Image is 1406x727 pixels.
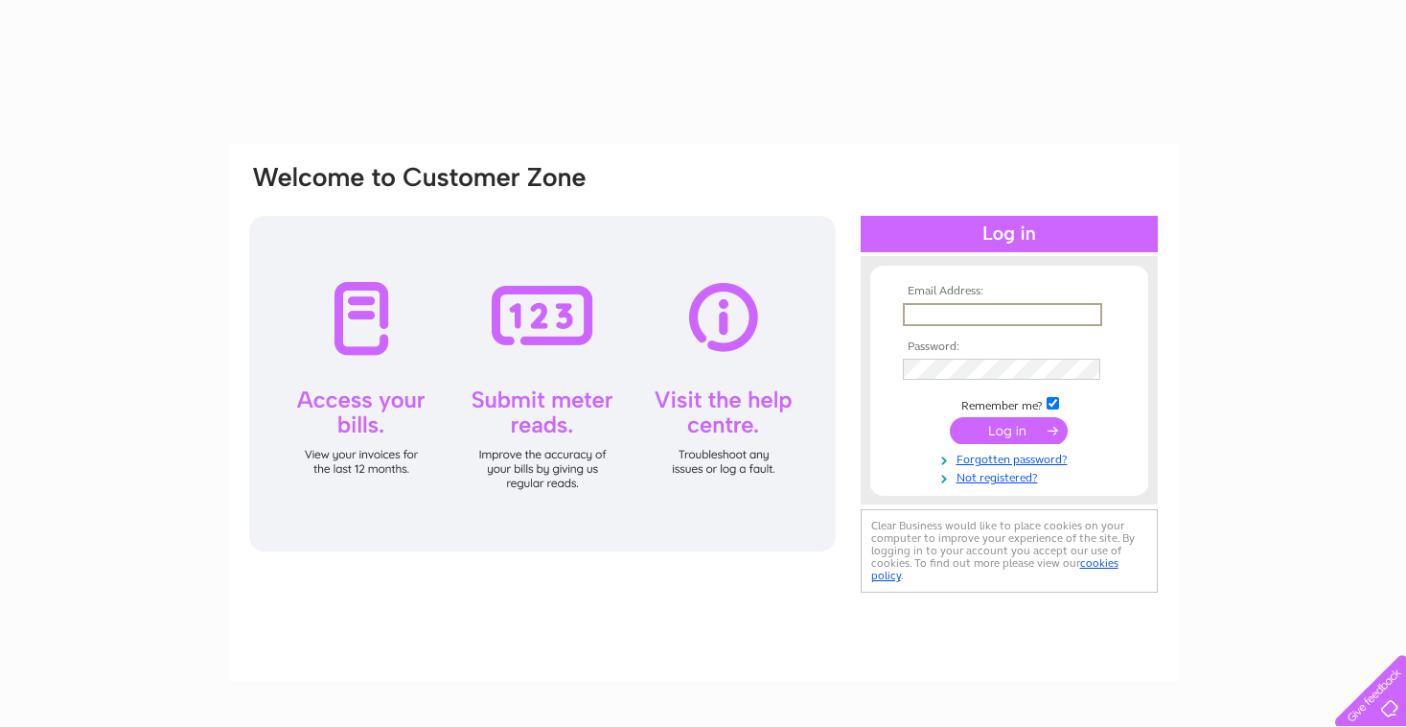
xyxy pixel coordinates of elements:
td: Remember me? [898,394,1120,413]
a: Forgotten password? [903,449,1120,467]
div: Clear Business would like to place cookies on your computer to improve your experience of the sit... [861,509,1158,593]
th: Email Address: [898,285,1120,298]
th: Password: [898,340,1120,354]
a: cookies policy [871,556,1118,582]
a: Not registered? [903,467,1120,485]
input: Submit [950,417,1068,444]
